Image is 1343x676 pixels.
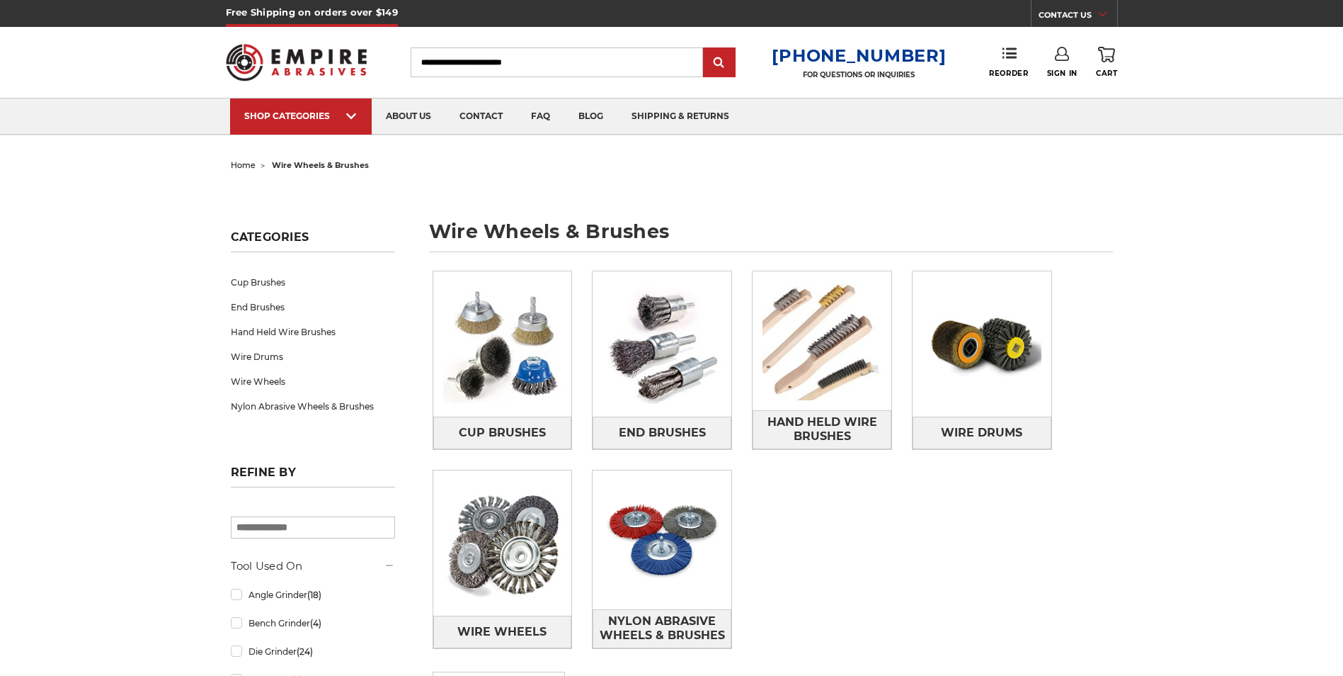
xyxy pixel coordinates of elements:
a: Hand Held Wire Brushes [231,320,395,344]
span: wire wheels & brushes [272,160,369,170]
h5: Categories [231,230,395,252]
a: Wire Wheels [433,616,572,648]
a: shipping & returns [617,98,743,135]
a: Bench Grinder [231,611,395,636]
a: Die Grinder [231,639,395,664]
a: Cart [1096,47,1117,78]
a: Angle Grinder [231,582,395,607]
span: Wire Drums [941,421,1022,445]
span: Wire Wheels [457,620,547,644]
a: contact [445,98,517,135]
a: home [231,160,256,170]
span: (24) [297,646,313,657]
a: faq [517,98,564,135]
img: Cup Brushes [433,275,572,414]
input: Submit [705,49,733,77]
span: Nylon Abrasive Wheels & Brushes [593,609,731,648]
span: Sign In [1047,69,1078,78]
a: CONTACT US [1039,7,1117,27]
a: Nylon Abrasive Wheels & Brushes [231,394,395,419]
img: Empire Abrasives [226,35,367,90]
a: Cup Brushes [231,270,395,295]
p: FOR QUESTIONS OR INQUIRIES [772,70,946,79]
span: End Brushes [619,421,706,445]
a: Nylon Abrasive Wheels & Brushes [593,609,731,648]
a: End Brushes [593,417,731,449]
a: Wire Wheels [231,369,395,394]
h5: Tool Used On [231,558,395,575]
span: Cup Brushes [459,421,546,445]
a: Wire Drums [913,417,1051,449]
span: Cart [1096,69,1117,78]
a: [PHONE_NUMBER] [772,45,946,66]
a: Cup Brushes [433,417,572,449]
h1: wire wheels & brushes [429,222,1113,252]
span: Hand Held Wire Brushes [753,410,891,449]
span: (4) [310,618,321,629]
span: Reorder [989,69,1028,78]
img: Nylon Abrasive Wheels & Brushes [593,471,731,609]
h5: Refine by [231,466,395,488]
a: Hand Held Wire Brushes [753,410,891,449]
a: about us [372,98,445,135]
img: End Brushes [593,275,731,414]
a: Wire Drums [231,344,395,369]
img: Wire Drums [913,275,1051,414]
a: blog [564,98,617,135]
span: (18) [307,590,321,600]
a: Reorder [989,47,1028,77]
img: Hand Held Wire Brushes [753,271,891,410]
a: End Brushes [231,295,395,320]
div: SHOP CATEGORIES [244,111,358,121]
img: Wire Wheels [433,474,572,613]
